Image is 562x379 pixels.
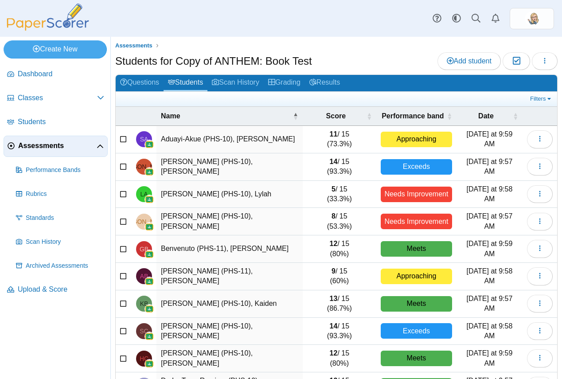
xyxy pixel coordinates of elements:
[367,112,372,121] span: Score : Activate to sort
[4,88,108,109] a: Classes
[145,250,154,259] img: googleClassroom-logo.png
[303,126,376,153] td: / 15 (73.3%)
[381,111,445,121] span: Performance band
[528,94,555,103] a: Filters
[467,349,513,367] time: Sep 29, 2025 at 9:59 AM
[12,160,108,181] a: Performance Bands
[161,111,291,121] span: Name
[145,223,154,231] img: googleClassroom-logo.png
[140,191,148,197] span: Lylah Andrews (PHS-10)
[18,117,104,127] span: Students
[332,212,336,220] b: 8
[437,52,501,70] a: Add student
[467,185,513,203] time: Sep 29, 2025 at 9:58 AM
[18,285,104,294] span: Upload & Score
[207,75,264,91] a: Scan History
[26,262,104,270] span: Archived Assessments
[4,64,108,85] a: Dashboard
[525,12,539,26] img: ps.zKYLFpFWctilUouI
[303,290,376,318] td: / 15 (86.7%)
[467,322,513,340] time: Sep 29, 2025 at 9:58 AM
[525,12,539,26] span: Emily Wasley
[145,359,154,368] img: googleClassroom-logo.png
[486,9,505,28] a: Alerts
[26,166,104,175] span: Performance Bands
[156,153,303,181] td: [PERSON_NAME] (PHS-10), [PERSON_NAME]
[264,75,305,91] a: Grading
[381,269,452,284] div: Approaching
[330,349,338,357] b: 12
[330,295,338,302] b: 13
[303,153,376,181] td: / 15 (93.3%)
[145,140,154,149] img: googleClassroom-logo.png
[307,111,365,121] span: Score
[467,212,513,230] time: Sep 29, 2025 at 9:57 AM
[156,318,303,345] td: [PERSON_NAME] (PHS-10), [PERSON_NAME]
[381,214,452,229] div: Needs Improvement
[467,295,513,312] time: Sep 29, 2025 at 9:57 AM
[140,246,148,252] span: Gianna Benvenuto (PHS-11)
[381,159,452,175] div: Exceeds
[447,57,492,65] span: Add student
[140,273,148,279] span: Anthony Bost (PHS-11)
[113,40,155,51] a: Assessments
[156,345,303,372] td: [PERSON_NAME] (PHS-10), [PERSON_NAME]
[140,136,148,142] span: Steven Aduayi-Akue (PHS-10)
[26,190,104,199] span: Rubrics
[381,241,452,257] div: Meets
[12,231,108,253] a: Scan History
[381,132,452,147] div: Approaching
[303,263,376,290] td: / 15 (60%)
[118,164,169,170] span: Jeremy Alicea (PHS-10)
[12,184,108,205] a: Rubrics
[4,112,108,133] a: Students
[156,290,303,318] td: [PERSON_NAME] (PHS-10), Kaiden
[447,112,452,121] span: Performance band : Activate to sort
[140,301,148,307] span: Kaiden Bouchard (PHS-10)
[156,126,303,153] td: Aduayi-Akue (PHS-10), [PERSON_NAME]
[4,4,92,31] img: PaperScorer
[330,130,338,138] b: 11
[140,356,148,362] span: Haley Coyne (PHS-10)
[513,112,518,121] span: Date : Activate to sort
[303,208,376,235] td: / 15 (53.3%)
[303,318,376,345] td: / 15 (93.3%)
[293,112,298,121] span: Name : Activate to invert sorting
[156,181,303,208] td: [PERSON_NAME] (PHS-10), Lylah
[4,40,107,58] a: Create New
[145,168,154,176] img: googleClassroom-logo.png
[26,238,104,246] span: Scan History
[4,24,92,32] a: PaperScorer
[145,305,154,313] img: googleClassroom-logo.png
[381,296,452,312] div: Meets
[164,75,207,91] a: Students
[461,111,511,121] span: Date
[510,8,554,29] a: ps.zKYLFpFWctilUouI
[12,207,108,229] a: Standards
[115,54,312,69] h1: Students for Copy of ANTHEM: Book Test
[305,75,344,91] a: Results
[332,185,336,193] b: 5
[467,130,513,148] time: Sep 29, 2025 at 9:59 AM
[381,187,452,202] div: Needs Improvement
[18,141,97,151] span: Assessments
[381,351,452,366] div: Meets
[467,267,513,285] time: Sep 29, 2025 at 9:58 AM
[145,195,154,204] img: googleClassroom-logo.png
[140,328,148,334] span: Samuel Carney (PHS-10)
[156,208,303,235] td: [PERSON_NAME] (PHS-10), [PERSON_NAME]
[381,323,452,339] div: Exceeds
[330,322,338,330] b: 14
[18,69,104,79] span: Dashboard
[156,263,303,290] td: [PERSON_NAME] (PHS-11), [PERSON_NAME]
[4,136,108,157] a: Assessments
[118,219,169,225] span: Jowel Ayala-Hamblin (PHS-10)
[116,75,164,91] a: Questions
[18,93,97,103] span: Classes
[115,42,152,49] span: Assessments
[467,158,513,175] time: Sep 29, 2025 at 9:57 AM
[26,214,104,223] span: Standards
[467,240,513,257] time: Sep 29, 2025 at 9:59 AM
[156,235,303,263] td: Benvenuto (PHS-11), [PERSON_NAME]
[145,332,154,341] img: googleClassroom-logo.png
